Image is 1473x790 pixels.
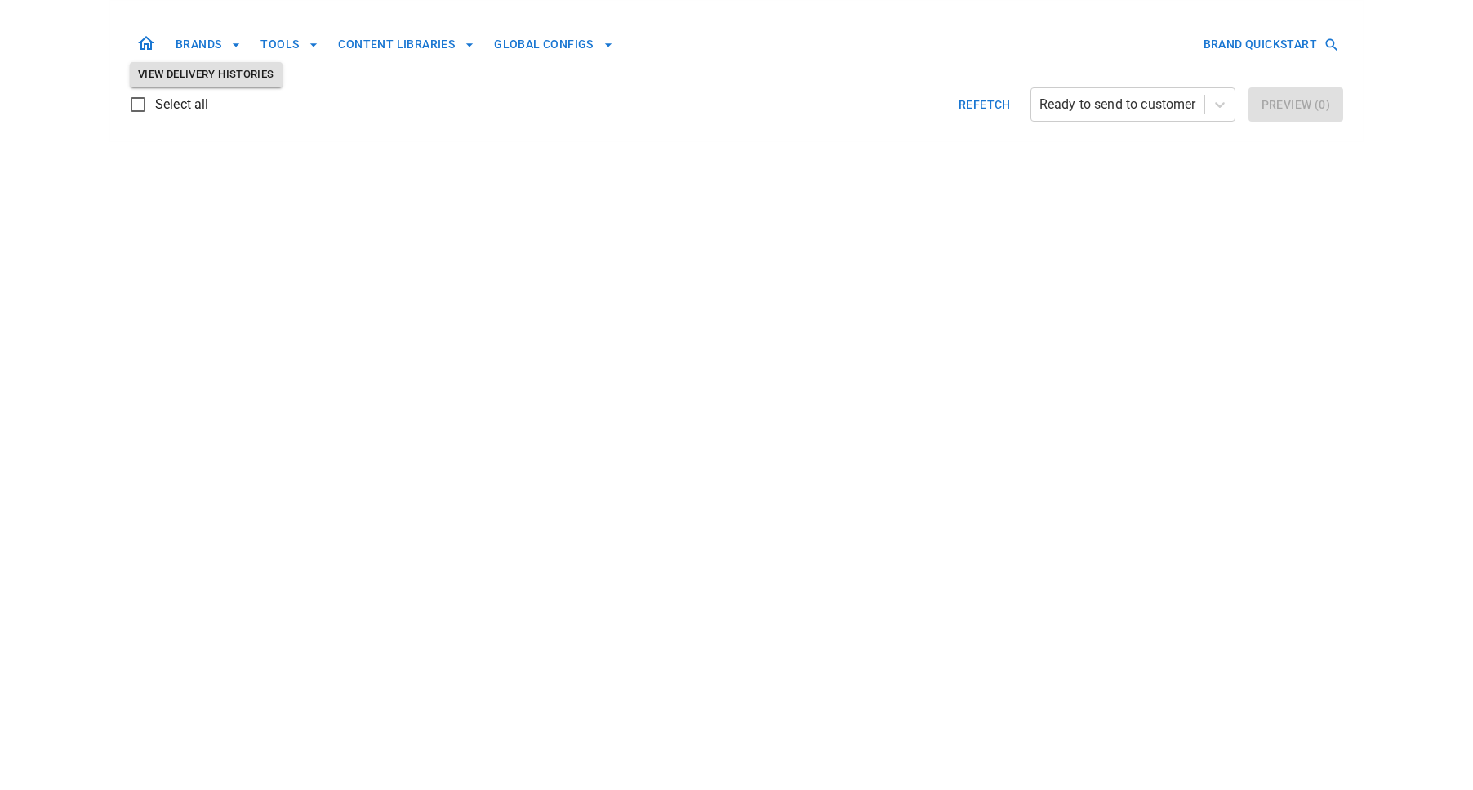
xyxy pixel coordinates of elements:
[332,29,481,60] button: CONTENT LIBRARIES
[952,87,1017,122] button: Refetch
[1197,29,1343,60] button: BRAND QUICKSTART
[254,29,325,60] button: TOOLS
[155,95,209,114] span: Select all
[169,29,247,60] button: BRANDS
[487,29,620,60] button: GLOBAL CONFIGS
[130,62,283,87] button: View Delivery Histories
